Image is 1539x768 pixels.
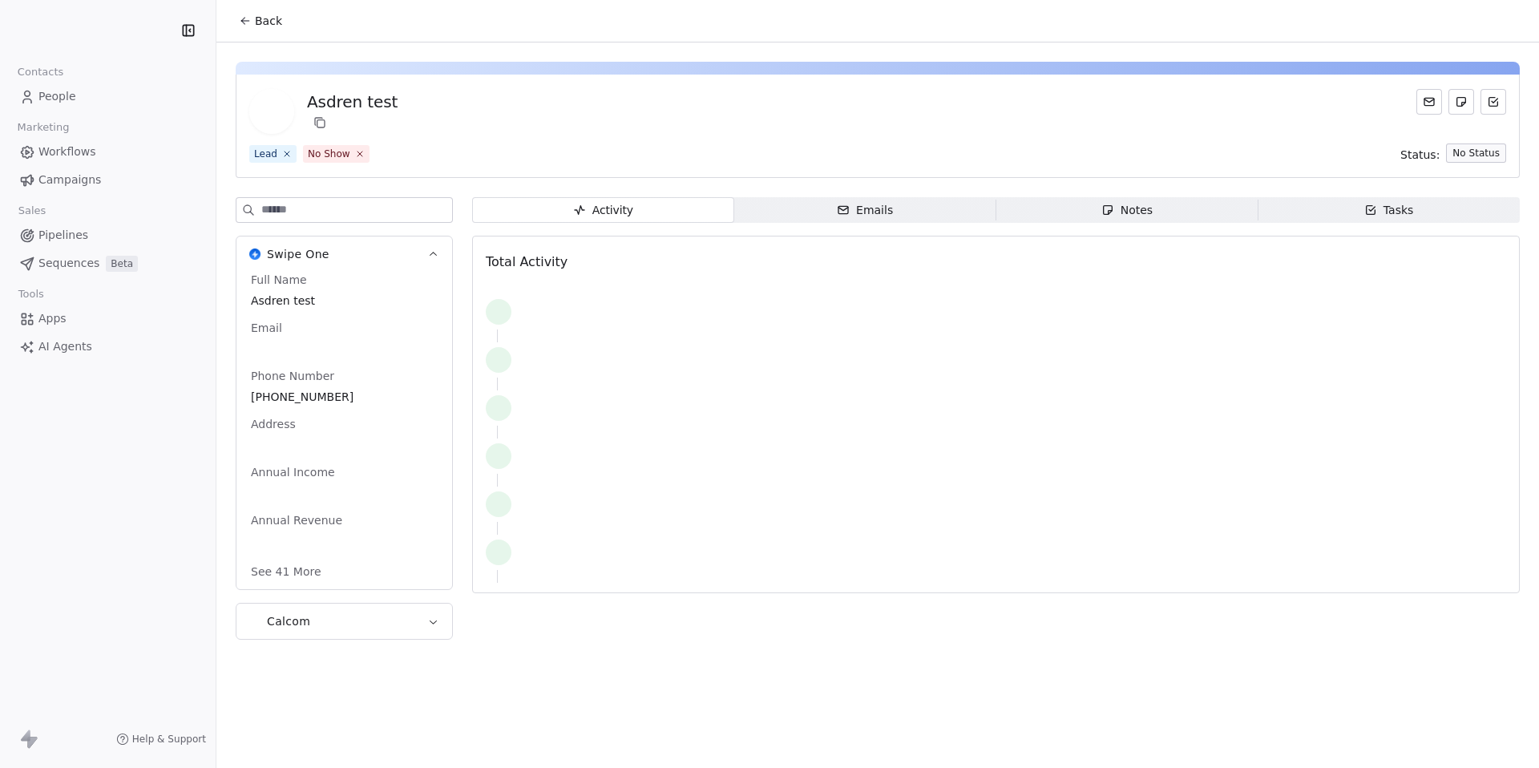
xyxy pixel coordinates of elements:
[307,91,398,113] div: Asdren test
[241,557,331,586] button: See 41 More
[13,167,203,193] a: Campaigns
[236,236,452,272] button: Swipe OneSwipe One
[251,389,438,405] span: [PHONE_NUMBER]
[13,305,203,332] a: Apps
[1400,147,1440,163] span: Status:
[11,282,50,306] span: Tools
[248,464,338,480] span: Annual Income
[13,222,203,249] a: Pipelines
[486,254,568,269] span: Total Activity
[1101,202,1153,219] div: Notes
[1364,202,1414,219] div: Tasks
[248,272,310,288] span: Full Name
[837,202,893,219] div: Emails
[13,333,203,360] a: AI Agents
[10,115,76,139] span: Marketing
[267,246,329,262] span: Swipe One
[38,172,101,188] span: Campaigns
[106,256,138,272] span: Beta
[38,88,76,105] span: People
[248,368,337,384] span: Phone Number
[38,255,99,272] span: Sequences
[236,272,452,589] div: Swipe OneSwipe One
[251,293,438,309] span: Asdren test
[248,320,285,336] span: Email
[132,733,206,746] span: Help & Support
[38,143,96,160] span: Workflows
[38,338,92,355] span: AI Agents
[13,139,203,165] a: Workflows
[308,147,350,161] div: No Show
[13,250,203,277] a: SequencesBeta
[249,616,261,627] img: Calcom
[38,227,88,244] span: Pipelines
[248,416,299,432] span: Address
[248,512,345,528] span: Annual Revenue
[249,249,261,260] img: Swipe One
[254,147,277,161] div: Lead
[1446,143,1506,163] button: No Status
[13,83,203,110] a: People
[236,604,452,639] button: CalcomCalcom
[116,733,206,746] a: Help & Support
[229,6,292,35] button: Back
[38,310,67,327] span: Apps
[255,13,282,29] span: Back
[11,199,53,223] span: Sales
[267,613,310,629] span: Calcom
[10,60,71,84] span: Contacts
